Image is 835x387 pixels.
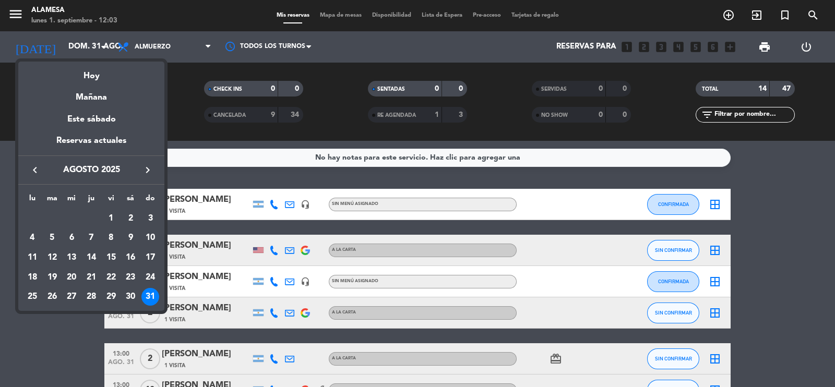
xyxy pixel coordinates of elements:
[42,192,62,209] th: martes
[62,248,81,268] td: 13 de agosto de 2025
[101,192,121,209] th: viernes
[43,229,61,247] div: 5
[101,268,121,287] td: 22 de agosto de 2025
[122,210,139,227] div: 2
[81,268,101,287] td: 21 de agosto de 2025
[81,192,101,209] th: jueves
[63,288,80,306] div: 27
[141,210,159,227] div: 3
[122,249,139,267] div: 16
[121,268,141,287] td: 23 de agosto de 2025
[140,228,160,248] td: 10 de agosto de 2025
[82,229,100,247] div: 7
[121,192,141,209] th: sábado
[23,269,41,286] div: 18
[140,209,160,228] td: 3 de agosto de 2025
[102,249,120,267] div: 15
[23,229,41,247] div: 4
[81,248,101,268] td: 14 de agosto de 2025
[140,192,160,209] th: domingo
[121,248,141,268] td: 16 de agosto de 2025
[63,229,80,247] div: 6
[18,83,164,104] div: Mañana
[140,248,160,268] td: 17 de agosto de 2025
[81,228,101,248] td: 7 de agosto de 2025
[42,268,62,287] td: 19 de agosto de 2025
[62,287,81,307] td: 27 de agosto de 2025
[122,229,139,247] div: 9
[63,269,80,286] div: 20
[42,248,62,268] td: 12 de agosto de 2025
[26,163,44,177] button: keyboard_arrow_left
[101,209,121,228] td: 1 de agosto de 2025
[18,62,164,83] div: Hoy
[22,209,101,228] td: AGO.
[141,288,159,306] div: 31
[23,288,41,306] div: 25
[121,287,141,307] td: 30 de agosto de 2025
[29,164,41,176] i: keyboard_arrow_left
[140,287,160,307] td: 31 de agosto de 2025
[62,192,81,209] th: miércoles
[42,228,62,248] td: 5 de agosto de 2025
[82,269,100,286] div: 21
[138,163,157,177] button: keyboard_arrow_right
[18,134,164,155] div: Reservas actuales
[141,269,159,286] div: 24
[43,249,61,267] div: 12
[18,105,164,134] div: Este sábado
[44,163,138,177] span: agosto 2025
[22,228,42,248] td: 4 de agosto de 2025
[101,228,121,248] td: 8 de agosto de 2025
[62,268,81,287] td: 20 de agosto de 2025
[102,288,120,306] div: 29
[82,288,100,306] div: 28
[141,164,154,176] i: keyboard_arrow_right
[43,288,61,306] div: 26
[141,229,159,247] div: 10
[42,287,62,307] td: 26 de agosto de 2025
[102,229,120,247] div: 8
[121,228,141,248] td: 9 de agosto de 2025
[102,210,120,227] div: 1
[22,248,42,268] td: 11 de agosto de 2025
[63,249,80,267] div: 13
[22,268,42,287] td: 18 de agosto de 2025
[141,249,159,267] div: 17
[81,287,101,307] td: 28 de agosto de 2025
[122,288,139,306] div: 30
[22,287,42,307] td: 25 de agosto de 2025
[122,269,139,286] div: 23
[43,269,61,286] div: 19
[62,228,81,248] td: 6 de agosto de 2025
[82,249,100,267] div: 14
[101,287,121,307] td: 29 de agosto de 2025
[140,268,160,287] td: 24 de agosto de 2025
[102,269,120,286] div: 22
[23,249,41,267] div: 11
[101,248,121,268] td: 15 de agosto de 2025
[121,209,141,228] td: 2 de agosto de 2025
[22,192,42,209] th: lunes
